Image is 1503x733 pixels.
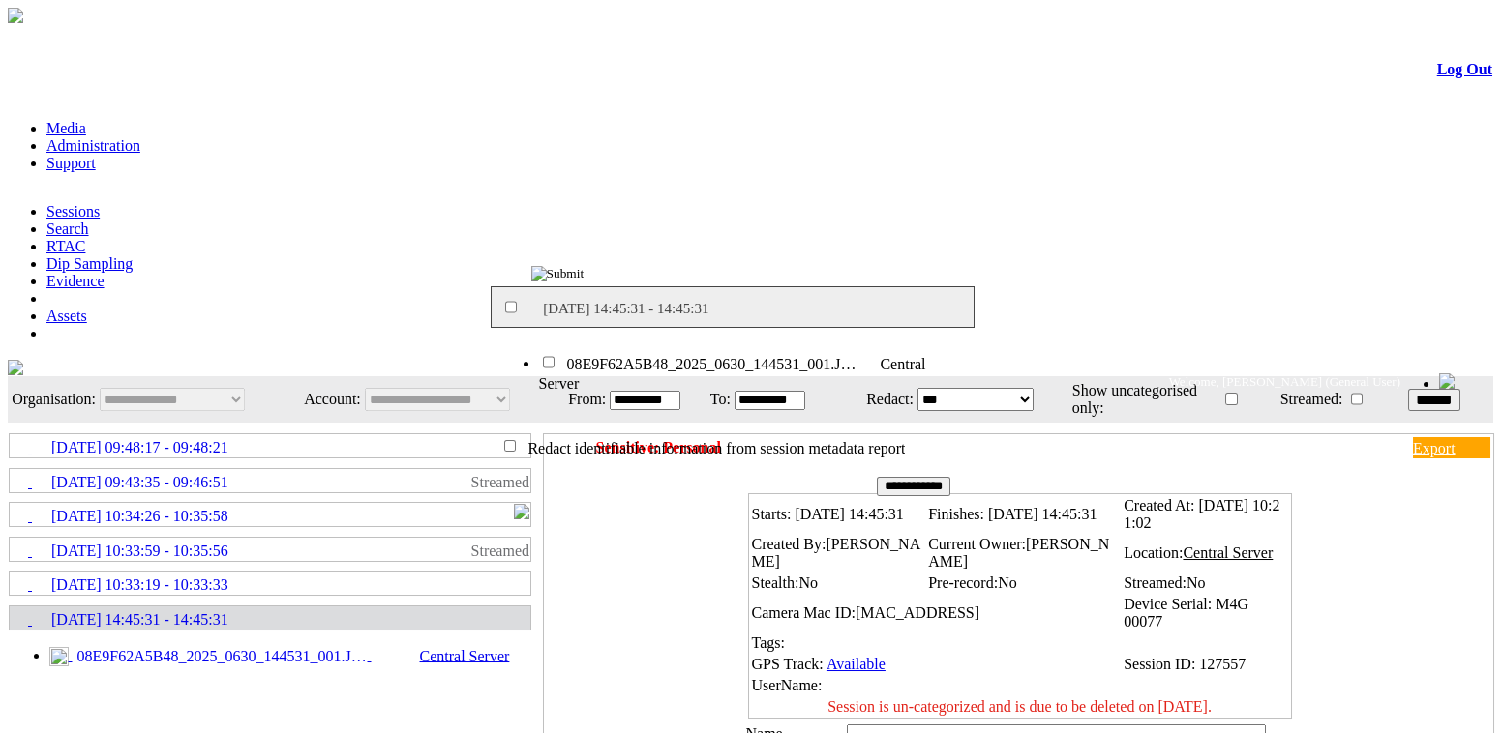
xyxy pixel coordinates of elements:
span: [DATE] 14:45:31 - 14:45:31 [543,301,708,317]
input: Submit [531,266,585,281]
span: 08E9F62A5B48_2025_0630_144531_001.JPG [561,356,857,373]
span: Central Server [539,356,926,391]
span: Export [491,266,527,281]
span: Redact identifiable information from session metadata report [523,440,905,457]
